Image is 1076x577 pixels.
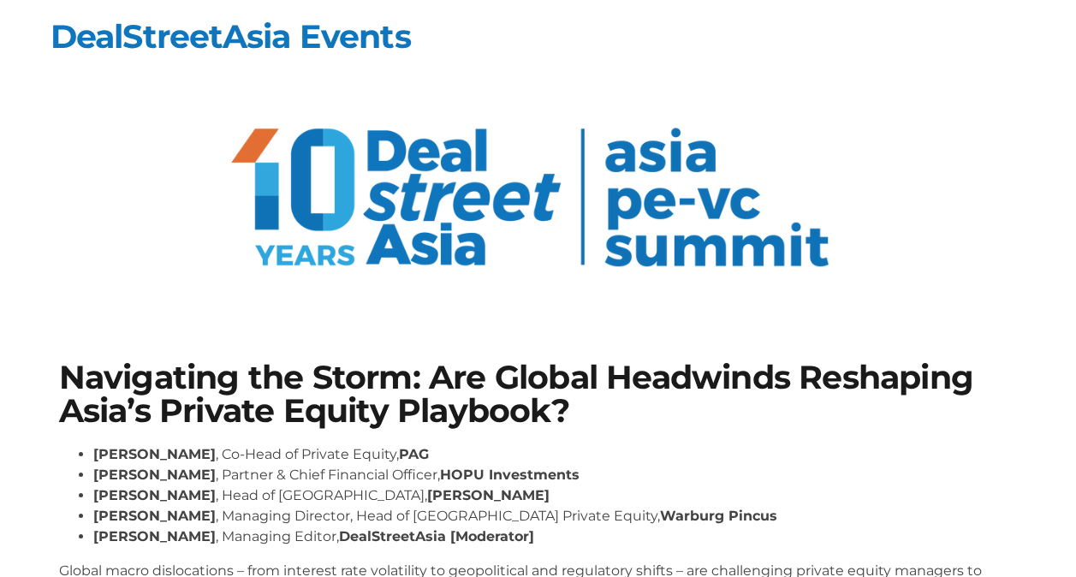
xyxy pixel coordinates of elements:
strong: [PERSON_NAME] [427,487,550,503]
li: , Head of [GEOGRAPHIC_DATA], [93,485,1018,506]
li: , Partner & Chief Financial Officer, [93,465,1018,485]
strong: [PERSON_NAME] [93,467,216,483]
strong: PAG [399,446,429,462]
li: , Managing Editor, [93,526,1018,547]
li: , Managing Director, Head of [GEOGRAPHIC_DATA] Private Equity, [93,506,1018,526]
strong: [PERSON_NAME] [93,446,216,462]
li: , Co-Head of Private Equity, [93,444,1018,465]
a: DealStreetAsia Events [51,16,411,57]
strong: [PERSON_NAME] [93,528,216,544]
h1: Navigating the Storm: Are Global Headwinds Reshaping Asia’s Private Equity Playbook? [59,361,1018,427]
strong: Warburg Pincus [660,508,777,524]
strong: [PERSON_NAME] [93,508,216,524]
strong: [PERSON_NAME] [93,487,216,503]
strong: HOPU Investments [440,467,580,483]
strong: DealStreetAsia [Moderator] [339,528,534,544]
